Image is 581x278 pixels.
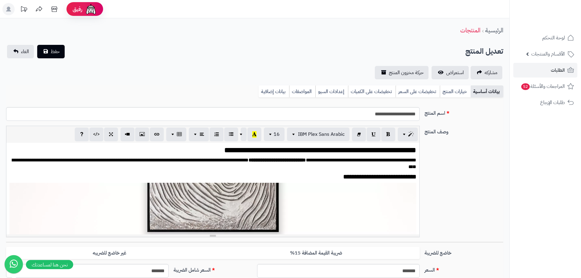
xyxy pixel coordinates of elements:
label: ضريبة القيمة المضافة 15% [213,247,420,259]
a: المراجعات والأسئلة52 [513,79,577,94]
span: 52 [521,83,530,90]
span: مشاركه [485,69,497,76]
a: الطلبات [513,63,577,78]
a: إعدادات السيو [315,85,348,98]
span: الغاء [21,48,29,55]
a: طلبات الإرجاع [513,95,577,110]
button: IBM Plex Sans Arabic [287,128,350,141]
span: 16 [274,131,280,138]
span: حفظ [51,48,60,55]
a: استعراض [432,66,469,79]
span: حركة مخزون المنتج [389,69,424,76]
a: حركة مخزون المنتج [375,66,429,79]
a: خيارات المنتج [440,85,471,98]
label: غير خاضع للضريبه [6,247,213,259]
a: الغاء [7,45,34,58]
label: وصف المنتج [422,126,506,135]
a: مشاركه [471,66,502,79]
button: 16 [264,128,285,141]
span: استعراض [446,69,464,76]
a: المنتجات [460,26,480,35]
span: طلبات الإرجاع [540,98,565,107]
a: تخفيضات على السعر [396,85,440,98]
label: السعر [422,264,506,274]
a: بيانات أساسية [471,85,503,98]
a: بيانات إضافية [259,85,289,98]
a: الرئيسية [485,26,503,35]
a: تحديثات المنصة [16,3,31,17]
span: المراجعات والأسئلة [521,82,565,91]
label: اسم المنتج [422,107,506,117]
h2: تعديل المنتج [465,45,503,58]
a: لوحة التحكم [513,31,577,45]
label: السعر شامل الضريبة [171,264,255,274]
span: الطلبات [551,66,565,74]
a: تخفيضات على الكميات [348,85,396,98]
label: خاضع للضريبة [422,247,506,257]
a: المواصفات [289,85,315,98]
span: رفيق [73,5,82,13]
span: IBM Plex Sans Arabic [298,131,345,138]
img: ai-face.png [85,3,97,15]
img: logo-2.png [540,17,575,30]
button: حفظ [37,45,65,58]
span: الأقسام والمنتجات [531,50,565,58]
span: لوحة التحكم [542,34,565,42]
